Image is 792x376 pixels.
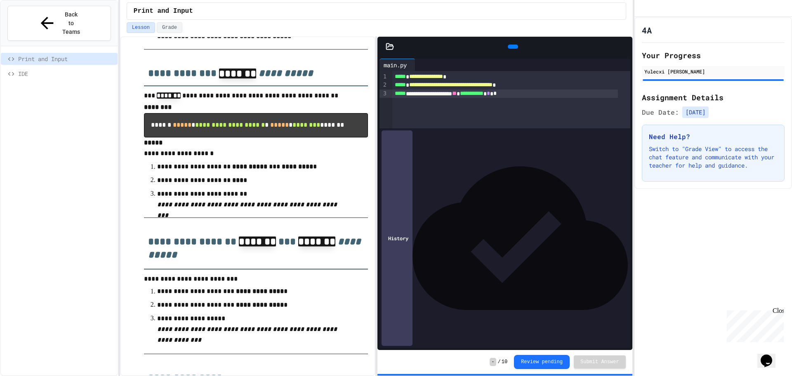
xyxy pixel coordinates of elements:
[498,359,501,365] span: /
[7,6,111,41] button: Back to Teams
[3,3,57,52] div: Chat with us now!Close
[649,132,778,142] h3: Need Help?
[724,307,784,342] iframe: chat widget
[379,81,388,89] div: 2
[757,343,784,368] iframe: chat widget
[574,355,626,369] button: Submit Answer
[642,50,785,61] h2: Your Progress
[502,359,507,365] span: 10
[382,130,412,346] div: History
[127,22,155,33] button: Lesson
[157,22,182,33] button: Grade
[642,24,652,36] h1: 4A
[134,6,193,16] span: Print and Input
[18,54,114,63] span: Print and Input
[490,358,496,366] span: -
[649,145,778,170] p: Switch to "Grade View" to access the chat feature and communicate with your teacher for help and ...
[682,106,709,118] span: [DATE]
[642,92,785,103] h2: Assignment Details
[379,90,388,98] div: 3
[379,61,411,69] div: main.py
[379,59,415,71] div: main.py
[61,10,81,36] span: Back to Teams
[18,69,114,78] span: IDE
[644,68,782,75] div: Yulecxi [PERSON_NAME]
[379,73,388,81] div: 1
[642,107,679,117] span: Due Date:
[514,355,570,369] button: Review pending
[580,359,619,365] span: Submit Answer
